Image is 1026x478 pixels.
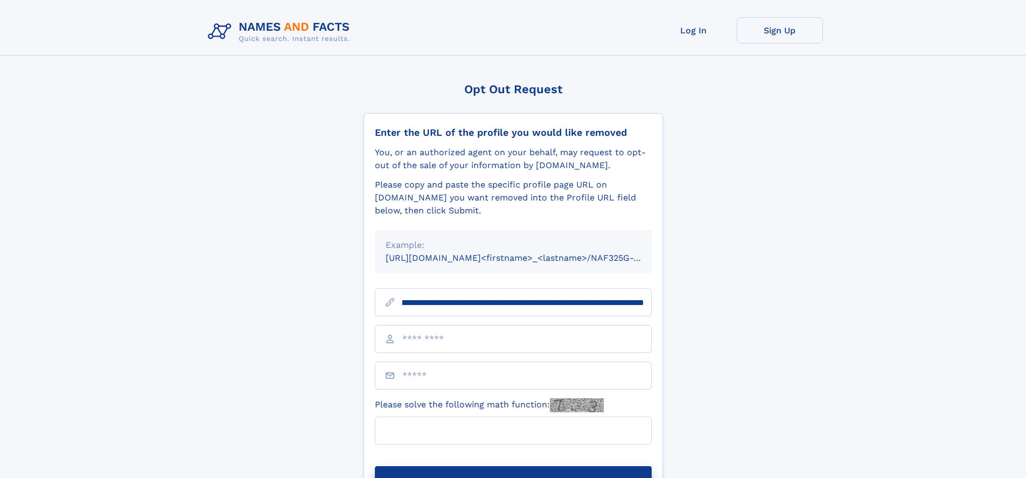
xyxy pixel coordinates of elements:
[375,127,652,138] div: Enter the URL of the profile you would like removed
[375,178,652,217] div: Please copy and paste the specific profile page URL on [DOMAIN_NAME] you want removed into the Pr...
[386,239,641,252] div: Example:
[651,17,737,44] a: Log In
[386,253,672,263] small: [URL][DOMAIN_NAME]<firstname>_<lastname>/NAF325G-xxxxxxxx
[375,398,604,412] label: Please solve the following math function:
[364,82,663,96] div: Opt Out Request
[737,17,823,44] a: Sign Up
[375,146,652,172] div: You, or an authorized agent on your behalf, may request to opt-out of the sale of your informatio...
[204,17,359,46] img: Logo Names and Facts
